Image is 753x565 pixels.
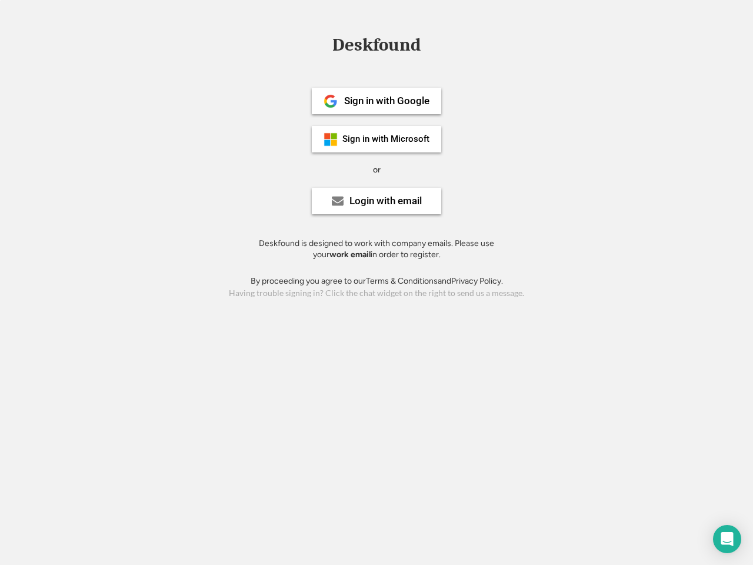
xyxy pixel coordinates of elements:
div: or [373,164,381,176]
strong: work email [329,250,371,260]
div: Deskfound [326,36,427,54]
img: ms-symbollockup_mssymbol_19.png [324,132,338,147]
img: 1024px-Google__G__Logo.svg.png [324,94,338,108]
a: Privacy Policy. [451,276,503,286]
div: Login with email [349,196,422,206]
div: Open Intercom Messenger [713,525,741,553]
div: By proceeding you agree to our and [251,275,503,287]
a: Terms & Conditions [366,276,438,286]
div: Sign in with Microsoft [342,135,429,144]
div: Sign in with Google [344,96,429,106]
div: Deskfound is designed to work with company emails. Please use your in order to register. [244,238,509,261]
